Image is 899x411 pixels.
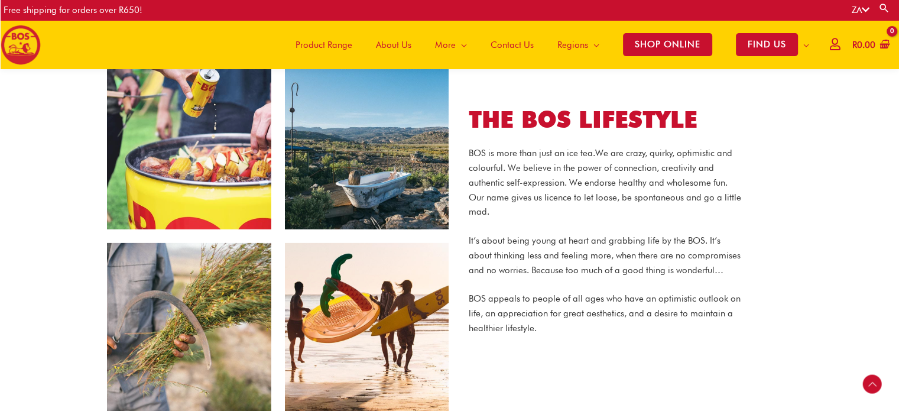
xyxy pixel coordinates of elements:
p: It’s about being young at heart and grabbing life by the BOS. It’s about thinking less and feelin... [469,234,741,277]
a: Regions [546,20,611,69]
span: Contact Us [491,27,534,63]
span: About Us [376,27,411,63]
span: R [852,40,857,50]
a: Contact Us [479,20,546,69]
img: BOS logo finals-200px [1,25,41,65]
a: SHOP ONLINE [611,20,724,69]
span: FIND US [736,33,798,56]
span: SHOP ONLINE [623,33,712,56]
a: ZA [852,5,869,15]
a: About Us [364,20,423,69]
a: More [423,20,479,69]
bdi: 0.00 [852,40,875,50]
a: Product Range [284,20,364,69]
a: Search button [878,2,890,14]
p: BOS appeals to people of all ages who have an optimistic outlook on life, an appreciation for gre... [469,292,741,335]
h2: THE BOS LIFESTYLE [469,105,741,135]
span: Product Range [296,27,352,63]
span: Regions [557,27,588,63]
a: View Shopping Cart, empty [850,32,890,59]
span: More [435,27,456,63]
p: BOS is more than just an ice tea. We are crazy, quirky, optimistic and colourful. We believe in t... [469,146,741,219]
nav: Site Navigation [275,20,821,69]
